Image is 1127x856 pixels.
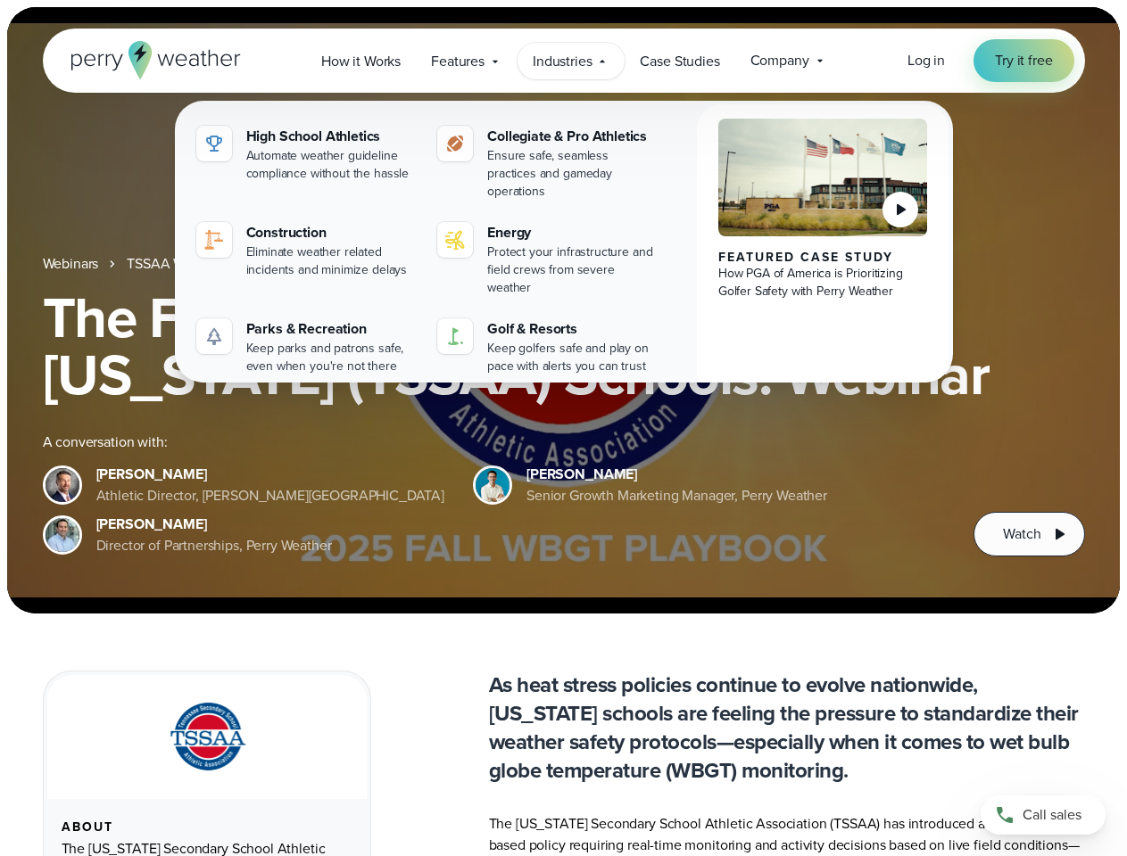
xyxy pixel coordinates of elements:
a: High School Athletics Automate weather guideline compliance without the hassle [189,119,424,190]
img: proathletics-icon@2x-1.svg [444,133,466,154]
nav: Breadcrumb [43,253,1085,275]
div: High School Athletics [246,126,417,147]
a: Call sales [981,795,1106,835]
span: Company [750,50,809,71]
div: Director of Partnerships, Perry Weather [96,535,332,556]
a: Webinars [43,253,99,275]
div: [PERSON_NAME] [526,464,827,485]
img: Brian Wyatt [46,468,79,502]
a: Try it free [974,39,1073,82]
img: golf-iconV2.svg [444,325,466,347]
span: Watch [1003,523,1040,545]
div: Keep parks and patrons safe, even when you're not there [246,340,417,375]
div: Parks & Recreation [246,318,417,340]
div: Ensure safe, seamless practices and gameday operations [487,147,658,201]
div: Collegiate & Pro Athletics [487,126,658,147]
img: TSSAA-Tennessee-Secondary-School-Athletic-Association.svg [147,696,267,778]
div: Automate weather guideline compliance without the hassle [246,147,417,183]
div: Protect your infrastructure and field crews from severe weather [487,243,658,297]
div: How PGA of America is Prioritizing Golfer Safety with Perry Weather [718,265,928,300]
span: Call sales [1023,804,1081,826]
a: TSSAA WBGT Fall Playbook [127,253,296,275]
a: Parks & Recreation Keep parks and patrons safe, even when you're not there [189,311,424,383]
a: Case Studies [625,43,734,79]
span: Try it free [995,50,1052,71]
a: Golf & Resorts Keep golfers safe and play on pace with alerts you can trust [430,311,665,383]
img: energy-icon@2x-1.svg [444,229,466,251]
a: construction perry weather Construction Eliminate weather related incidents and minimize delays [189,215,424,286]
img: construction perry weather [203,229,225,251]
div: Senior Growth Marketing Manager, Perry Weather [526,485,827,506]
img: Jeff Wood [46,518,79,552]
span: Case Studies [640,51,719,72]
span: Industries [533,51,592,72]
div: Energy [487,222,658,243]
img: Spencer Patton, Perry Weather [476,468,510,502]
button: Watch [974,512,1084,556]
p: As heat stress policies continue to evolve nationwide, [US_STATE] schools are feeling the pressur... [489,671,1085,785]
div: Construction [246,222,417,243]
div: [PERSON_NAME] [96,464,445,485]
a: How it Works [306,43,416,79]
div: Eliminate weather related incidents and minimize delays [246,243,417,279]
a: PGA of America, Frisco Campus Featured Case Study How PGA of America is Prioritizing Golfer Safet... [697,104,949,397]
div: Golf & Resorts [487,318,658,340]
div: A conversation with: [43,432,946,453]
div: [PERSON_NAME] [96,514,332,535]
span: Log in [907,50,945,70]
span: Features [431,51,485,72]
div: About [62,820,352,835]
a: Collegiate & Pro Athletics Ensure safe, seamless practices and gameday operations [430,119,665,208]
img: PGA of America, Frisco Campus [718,119,928,236]
h1: The Fall WBGT Playbook for [US_STATE] (TSSAA) Schools: Webinar [43,289,1085,403]
div: Keep golfers safe and play on pace with alerts you can trust [487,340,658,375]
a: Log in [907,50,945,71]
a: Energy Protect your infrastructure and field crews from severe weather [430,215,665,304]
img: parks-icon-grey.svg [203,325,225,347]
span: How it Works [321,51,401,72]
img: highschool-icon.svg [203,133,225,154]
div: Featured Case Study [718,251,928,265]
div: Athletic Director, [PERSON_NAME][GEOGRAPHIC_DATA] [96,485,445,506]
